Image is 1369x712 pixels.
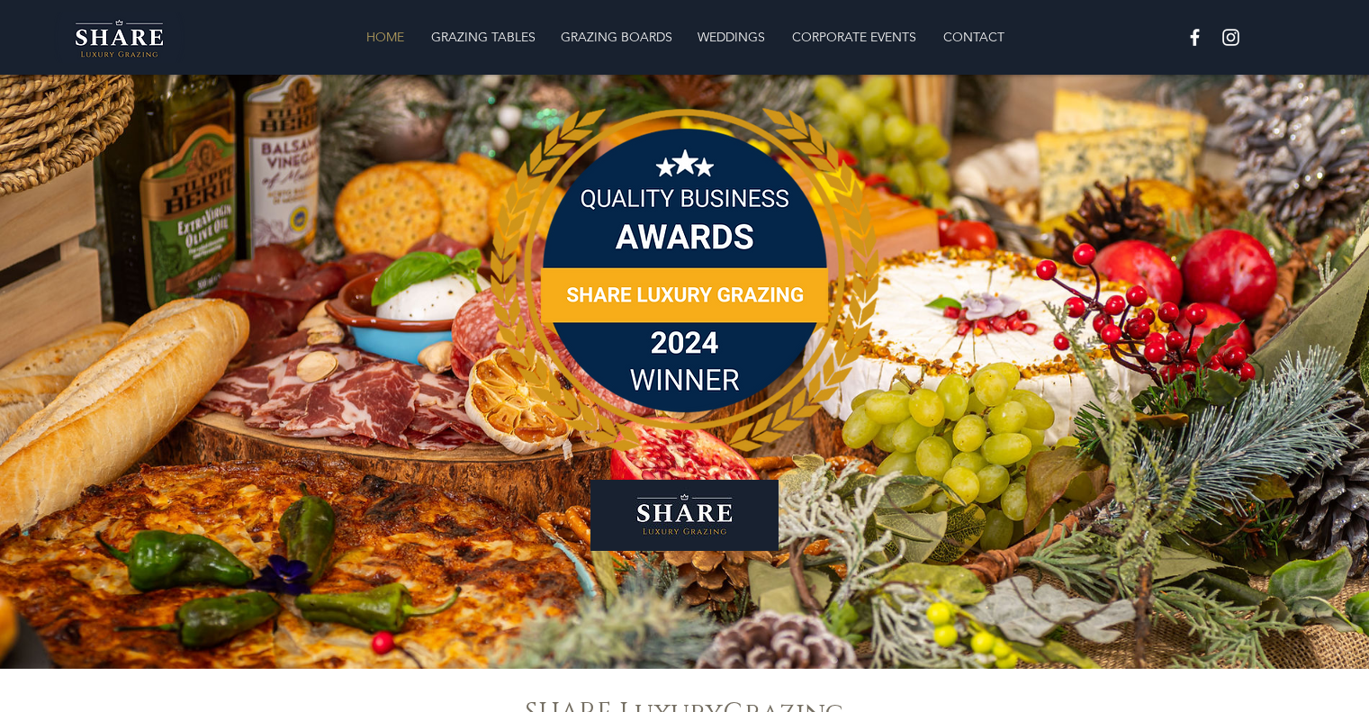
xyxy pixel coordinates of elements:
[54,12,185,63] img: Share Luxury Grazing Logo.png
[783,19,925,55] p: CORPORATE EVENTS
[779,19,930,55] a: CORPORATE EVENTS
[547,19,684,55] a: GRAZING BOARDS
[552,19,681,55] p: GRAZING BOARDS
[418,19,547,55] a: GRAZING TABLES
[245,19,1125,55] nav: Site
[422,19,545,55] p: GRAZING TABLES
[1184,26,1206,49] img: White Facebook Icon
[934,19,1013,55] p: CONTACT
[684,19,779,55] a: WEDDINGS
[1184,26,1242,49] ul: Social Bar
[352,19,418,55] a: HOME
[689,19,774,55] p: WEDDINGS
[1220,26,1242,49] img: White Instagram Icon
[357,19,413,55] p: HOME
[930,19,1017,55] a: CONTACT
